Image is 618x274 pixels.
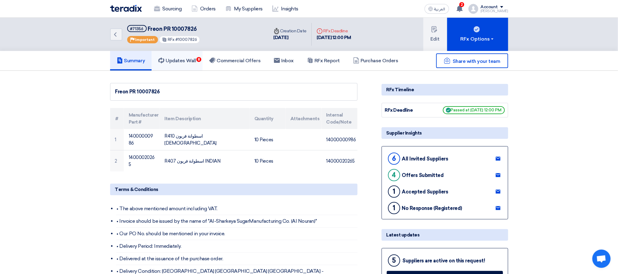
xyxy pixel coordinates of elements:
td: 1 [110,129,124,150]
button: RFx Options [447,18,508,51]
a: Summary [110,51,152,70]
div: 6 [388,153,400,165]
a: Updates Wall8 [152,51,203,70]
div: RFx Options [460,35,495,43]
div: #71356 [130,27,144,31]
td: 10 Pieces [250,150,286,172]
div: 4 [388,169,400,181]
h5: Inbox [274,58,294,64]
th: Quantity [250,108,286,129]
div: RFx Deadline [385,107,431,114]
a: Insights [268,2,303,16]
li: • Delivered at the issuance of the purchase order. [116,253,358,265]
div: Open chat [592,250,611,268]
h5: RFx Report [307,58,340,64]
th: Manufacturer Part # [124,108,160,129]
a: Orders [187,2,221,16]
span: Passed at [DATE] 12:00 PM [443,106,505,114]
h5: Freon PR 10007826 [127,25,200,33]
a: Commercial Offers [203,51,267,70]
div: Latest updates [382,229,508,241]
span: Freon PR 10007826 [148,26,197,32]
div: RFx Timeline [382,84,508,96]
div: No Response (Registered) [402,205,462,211]
td: R410 اسطوانة فريون [DEMOGRAPHIC_DATA] [160,129,250,150]
div: Supplier Insights [382,127,508,139]
div: [PERSON_NAME] [481,9,508,13]
span: RFx [168,37,174,42]
span: 8 [196,57,201,62]
span: Share with your team [453,58,500,64]
li: • The above mentioned amount including VAT. [116,203,358,215]
button: العربية [425,4,449,14]
button: Edit [423,18,447,51]
li: • Our PO No. should be mentioned in your invoice. [116,228,358,240]
td: 14000000986 [124,129,160,150]
div: [DATE] [274,34,307,41]
td: 14000020265 [124,150,160,172]
a: Purchase Orders [347,51,405,70]
a: Inbox [267,51,300,70]
div: Accepted Suppliers [402,189,448,195]
div: Freon PR 10007826 [115,88,352,96]
th: # [110,108,124,129]
div: RFx Deadline [317,28,351,34]
div: 5 [388,254,400,267]
h5: Commercial Offers [209,58,260,64]
li: • Invoice should be issued by the name of "Al-Sharkeya SugarManufacturing Co. (Al Nouran)" [116,215,358,228]
div: All Invited Suppliers [402,156,448,162]
div: 1 [388,202,400,214]
span: 2 [459,2,464,7]
div: Creation Date [274,28,307,34]
li: • Delivery Period: Immediately. [116,240,358,253]
a: RFx Report [300,51,347,70]
div: 1 [388,186,400,198]
td: 14000000986 [322,129,358,150]
img: Teradix logo [110,5,142,12]
td: R407 اسطوانة فريون INDIAN [160,150,250,172]
span: Important [135,38,155,42]
td: 14000020265 [322,150,358,172]
div: [DATE] 12:00 PM [317,34,351,41]
img: profile_test.png [469,4,478,14]
h5: Summary [117,58,145,64]
h5: Purchase Orders [353,58,398,64]
a: My Suppliers [221,2,268,16]
th: Internal Code/Note [322,108,358,129]
td: 10 Pieces [250,129,286,150]
span: Terms & Conditions [115,186,158,193]
th: Attachments [286,108,322,129]
div: Account [481,5,498,10]
div: Suppliers are active on this request! [403,258,485,264]
span: #10007826 [175,37,197,42]
span: العربية [434,7,445,11]
th: Item Description [160,108,250,129]
h5: Updates Wall [158,58,196,64]
td: 2 [110,150,124,172]
div: Offers Submitted [402,172,444,178]
a: Sourcing [149,2,187,16]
